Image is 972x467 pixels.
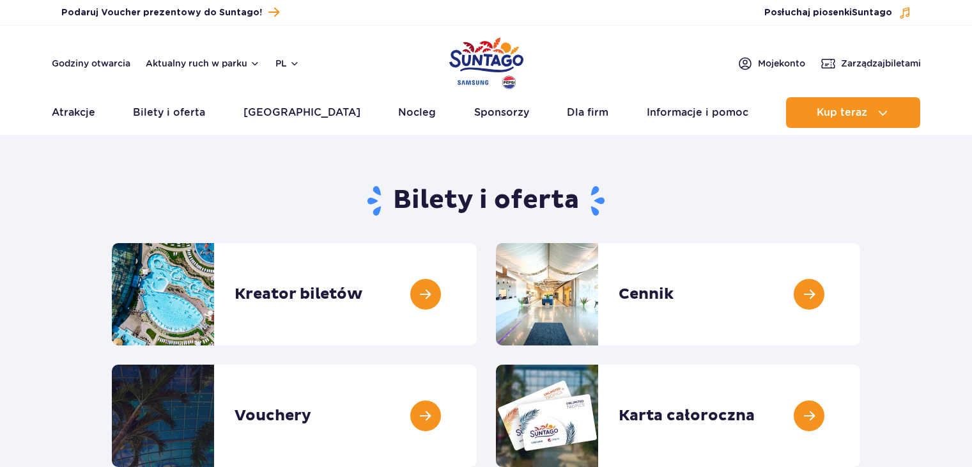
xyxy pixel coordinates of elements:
button: Aktualny ruch w parku [146,58,260,68]
a: Dla firm [567,97,608,128]
h1: Bilety i oferta [112,184,860,218]
a: Park of Poland [449,32,523,91]
a: Nocleg [398,97,436,128]
button: pl [275,57,300,70]
span: Suntago [852,8,892,17]
a: Sponsorzy [474,97,529,128]
a: Atrakcje [52,97,95,128]
a: Podaruj Voucher prezentowy do Suntago! [61,4,279,21]
button: Kup teraz [786,97,920,128]
span: Podaruj Voucher prezentowy do Suntago! [61,6,262,19]
span: Zarządzaj biletami [841,57,921,70]
a: Godziny otwarcia [52,57,130,70]
a: Bilety i oferta [133,97,205,128]
span: Posłuchaj piosenki [764,6,892,19]
span: Moje konto [758,57,805,70]
a: [GEOGRAPHIC_DATA] [243,97,360,128]
a: Zarządzajbiletami [821,56,921,71]
span: Kup teraz [817,107,867,118]
a: Mojekonto [737,56,805,71]
a: Informacje i pomoc [647,97,748,128]
button: Posłuchaj piosenkiSuntago [764,6,911,19]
